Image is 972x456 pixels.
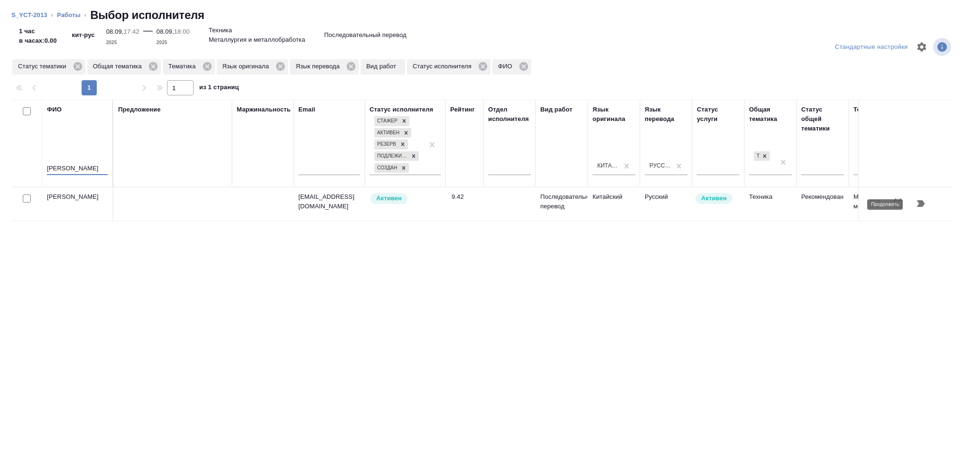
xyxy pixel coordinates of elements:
[645,105,687,124] div: Язык перевода
[143,23,153,47] div: —
[168,62,199,71] p: Тематика
[373,139,409,150] div: Стажер, Активен, Резерв, Подлежит внедрению, Создан
[853,105,882,114] div: Тематика
[47,105,62,114] div: ФИО
[540,192,583,211] p: Последовательный перевод
[51,10,53,20] li: ‹
[199,82,239,95] span: из 1 страниц
[374,116,399,126] div: Стажер
[222,62,273,71] p: Язык оригинала
[12,59,85,74] div: Статус тематики
[18,62,70,71] p: Статус тематики
[910,36,933,58] span: Настроить таблицу
[753,150,771,162] div: Техника
[296,62,343,71] p: Язык перевода
[540,105,573,114] div: Вид работ
[209,26,232,35] p: Техника
[373,150,420,162] div: Стажер, Активен, Резерв, Подлежит внедрению, Создан
[749,105,792,124] div: Общая тематика
[857,150,894,162] div: Металлургия и металлобработка
[488,105,531,124] div: Отдел исполнителя
[374,163,398,173] div: Создан
[57,11,81,19] a: Работы
[42,187,113,221] td: [PERSON_NAME]
[174,28,190,35] p: 18:00
[853,192,915,211] p: Металлургия и металлобработка
[498,62,516,71] p: ФИО
[118,105,161,114] div: Предложение
[290,59,359,74] div: Язык перевода
[701,194,727,203] p: Активен
[697,105,740,124] div: Статус услуги
[366,62,399,71] p: Вид работ
[370,192,441,205] div: Рядовой исполнитель: назначай с учетом рейтинга
[413,62,475,71] p: Статус исполнителя
[298,192,360,211] p: [EMAIL_ADDRESS][DOMAIN_NAME]
[157,28,174,35] p: 08.09,
[373,115,410,127] div: Стажер, Активен, Резерв, Подлежит внедрению, Создан
[298,105,315,114] div: Email
[640,187,692,221] td: Русский
[23,195,31,203] input: Выбери исполнителей, чтобы отправить приглашение на работу
[19,27,57,36] p: 1 час
[407,59,491,74] div: Статус исполнителя
[237,105,291,114] div: Маржинальность
[163,59,215,74] div: Тематика
[324,30,406,40] p: Последовательный перевод
[87,59,161,74] div: Общая тематика
[588,187,640,221] td: Китайский
[796,187,849,221] td: Рекомендован
[833,40,910,55] div: split button
[887,192,909,215] button: Открыть календарь загрузки
[374,140,398,149] div: Резерв
[11,8,961,23] nav: breadcrumb
[597,162,619,170] div: Китайский
[649,162,671,170] div: Русский
[450,105,475,114] div: Рейтинг
[374,151,408,161] div: Подлежит внедрению
[106,28,124,35] p: 08.09,
[754,151,759,161] div: Техника
[90,8,204,23] h2: Выбор исполнителя
[452,192,479,202] div: 9.42
[373,162,410,174] div: Стажер, Активен, Резерв, Подлежит внедрению, Создан
[592,105,635,124] div: Язык оригинала
[84,10,86,20] li: ‹
[933,38,953,56] span: Посмотреть информацию
[744,187,796,221] td: Техника
[370,105,433,114] div: Статус исполнителя
[373,127,412,139] div: Стажер, Активен, Резерв, Подлежит внедрению, Создан
[801,105,844,133] div: Статус общей тематики
[11,11,47,19] a: S_YCT-2013
[492,59,531,74] div: ФИО
[124,28,139,35] p: 17:42
[93,62,145,71] p: Общая тематика
[864,192,887,215] button: Отправить предложение о работе
[217,59,288,74] div: Язык оригинала
[374,128,401,138] div: Активен
[376,194,402,203] p: Активен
